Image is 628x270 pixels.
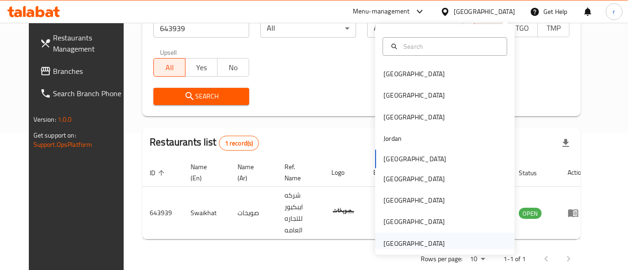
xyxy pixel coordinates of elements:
[568,207,585,218] div: Menu
[189,61,213,74] span: Yes
[366,158,398,187] th: Branches
[153,58,185,77] button: All
[383,112,445,122] div: [GEOGRAPHIC_DATA]
[366,187,398,239] td: 4
[53,32,126,54] span: Restaurants Management
[537,19,569,37] button: TMP
[183,187,230,239] td: Swaikhat
[260,19,356,38] div: All
[142,187,183,239] td: 643939
[219,136,259,151] div: Total records count
[33,129,76,141] span: Get support on:
[158,61,182,74] span: All
[191,161,219,184] span: Name (En)
[421,253,463,265] p: Rows per page:
[383,238,445,249] div: [GEOGRAPHIC_DATA]
[277,187,324,239] td: شركه ايبكيور للتجاره العامه
[33,138,93,151] a: Support.OpsPlatform
[150,167,167,178] span: ID
[331,199,355,223] img: Swaikhat
[284,161,313,184] span: Ref. Name
[353,6,410,17] div: Menu-management
[238,161,266,184] span: Name (Ar)
[613,7,615,17] span: r
[466,252,489,266] div: Rows per page:
[217,58,249,77] button: No
[383,69,445,79] div: [GEOGRAPHIC_DATA]
[383,133,402,144] div: Jordan
[53,88,126,99] span: Search Branch Phone
[153,19,249,38] input: Search for restaurant name or ID..
[324,158,366,187] th: Logo
[160,49,177,55] label: Upsell
[555,132,577,154] div: Export file
[58,113,72,125] span: 1.0.0
[506,19,538,37] button: TGO
[33,26,134,60] a: Restaurants Management
[150,135,259,151] h2: Restaurants list
[221,61,245,74] span: No
[454,7,515,17] div: [GEOGRAPHIC_DATA]
[542,21,566,35] span: TMP
[519,167,549,178] span: Status
[503,253,526,265] p: 1-1 of 1
[367,19,463,38] div: All
[383,217,445,227] div: [GEOGRAPHIC_DATA]
[33,82,134,105] a: Search Branch Phone
[383,174,445,184] div: [GEOGRAPHIC_DATA]
[383,90,445,100] div: [GEOGRAPHIC_DATA]
[230,187,277,239] td: صويخات
[383,195,445,205] div: [GEOGRAPHIC_DATA]
[33,60,134,82] a: Branches
[560,158,592,187] th: Action
[185,58,217,77] button: Yes
[219,139,259,148] span: 1 record(s)
[153,88,249,105] button: Search
[400,41,501,52] input: Search
[161,91,242,102] span: Search
[142,158,592,239] table: enhanced table
[53,66,126,77] span: Branches
[33,113,56,125] span: Version:
[519,208,542,219] span: OPEN
[510,21,534,35] span: TGO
